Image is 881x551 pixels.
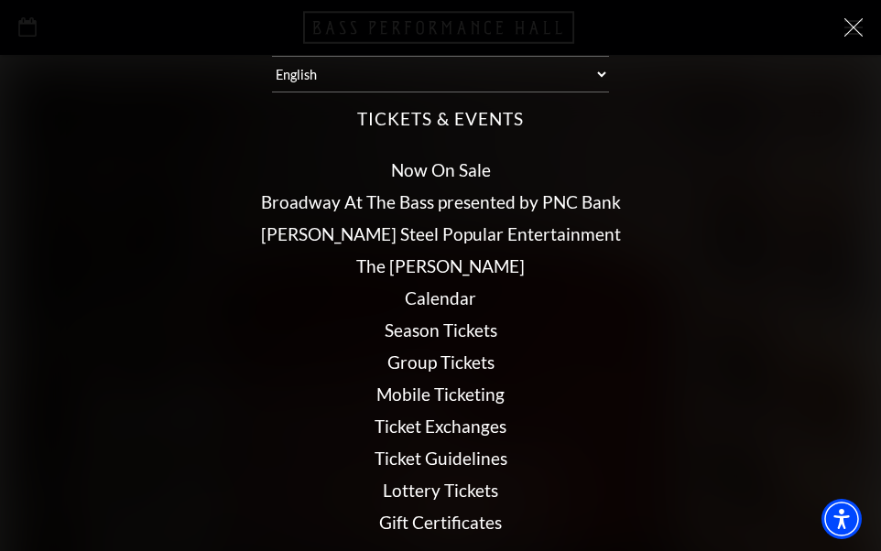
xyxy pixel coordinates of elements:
a: Gift Certificates [379,512,502,533]
a: Season Tickets [385,319,497,340]
a: Now On Sale [391,159,491,180]
a: Ticket Exchanges [375,416,506,437]
label: Tickets & Events [357,107,523,132]
a: [PERSON_NAME] Steel Popular Entertainment [261,223,621,244]
div: Accessibility Menu [821,499,862,539]
a: Mobile Ticketing [376,384,505,405]
a: Broadway At The Bass presented by PNC Bank [261,191,621,212]
a: Group Tickets [387,351,495,373]
a: Calendar [405,287,476,308]
a: Lottery Tickets [383,480,498,501]
a: The [PERSON_NAME] [356,255,525,276]
select: Select: [272,56,610,92]
a: Ticket Guidelines [375,448,507,469]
